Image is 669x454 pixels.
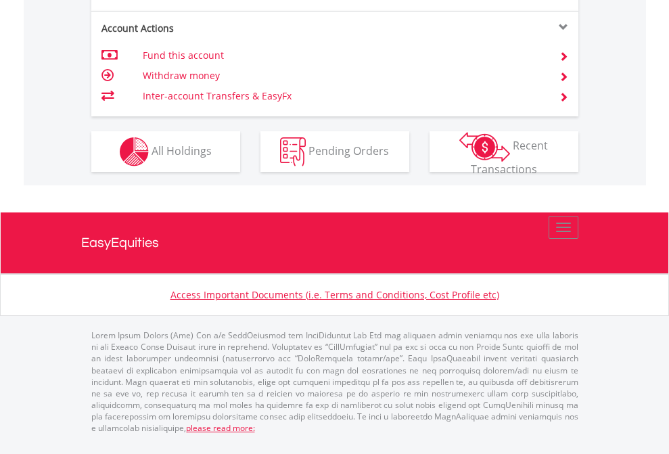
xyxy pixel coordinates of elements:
[459,132,510,162] img: transactions-zar-wht.png
[430,131,578,172] button: Recent Transactions
[280,137,306,166] img: pending_instructions-wht.png
[308,143,389,158] span: Pending Orders
[152,143,212,158] span: All Holdings
[186,422,255,434] a: please read more:
[260,131,409,172] button: Pending Orders
[91,330,578,434] p: Lorem Ipsum Dolors (Ame) Con a/e SeddOeiusmod tem InciDiduntut Lab Etd mag aliquaen admin veniamq...
[143,45,543,66] td: Fund this account
[143,66,543,86] td: Withdraw money
[143,86,543,106] td: Inter-account Transfers & EasyFx
[170,288,499,301] a: Access Important Documents (i.e. Terms and Conditions, Cost Profile etc)
[120,137,149,166] img: holdings-wht.png
[91,131,240,172] button: All Holdings
[91,22,335,35] div: Account Actions
[81,212,589,273] a: EasyEquities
